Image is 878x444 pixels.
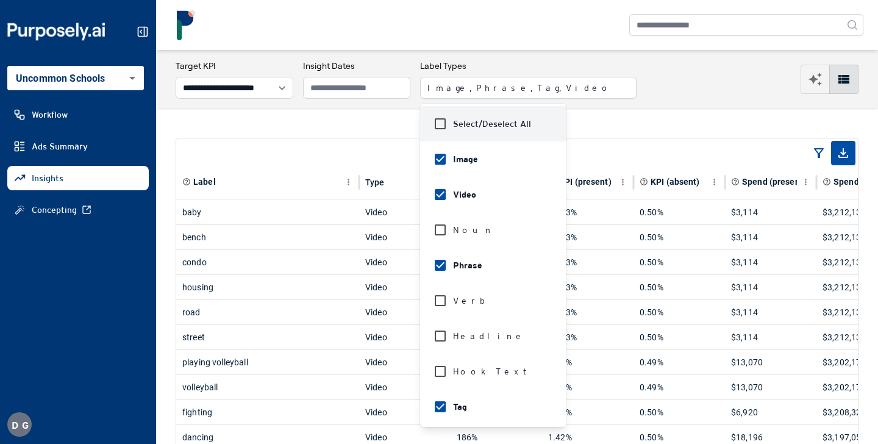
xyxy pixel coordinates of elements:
div: 0.50% [640,250,719,274]
h3: Label Types [420,60,637,72]
div: $3,114 [731,225,810,249]
span: Insights [32,172,63,184]
div: $3,114 [731,325,810,349]
div: 0.50% [640,400,719,424]
div: 12.73% [548,300,627,324]
span: KPI (present) [559,176,612,188]
label: Select/Deselect All [453,118,531,130]
div: 12.73% [548,275,627,299]
button: DG [7,412,32,437]
button: Spend (present) column menu [798,174,813,190]
h3: Insight Dates [303,60,410,72]
div: 12.73% [548,225,627,249]
div: 0.50% [640,275,719,299]
a: Concepting [7,198,149,222]
div: 0.50% [640,200,719,224]
svg: Aggregate KPI value of all ads where label is absent [640,177,648,186]
div: 12.73% [548,250,627,274]
a: Insights [7,166,149,190]
span: Workflow [32,109,68,121]
div: 2.66% [548,400,627,424]
div: Uncommon Schools [7,66,144,90]
div: D G [7,412,32,437]
div: 7.07% [548,350,627,374]
span: Verb [453,295,490,307]
div: road [182,300,353,324]
a: Workflow [7,102,149,127]
div: 0.49% [640,350,719,374]
div: housing [182,275,353,299]
span: Spend (present) [742,176,806,188]
span: Label [193,176,216,188]
div: Video [365,225,444,249]
div: street [182,325,353,349]
span: Noun [453,224,494,236]
span: Headline [453,330,526,342]
div: Video [365,300,444,324]
button: KPI (absent) column menu [707,174,722,190]
img: logo [171,10,201,40]
button: KPI (present) column menu [615,174,630,190]
div: Video [365,325,444,349]
div: Type [365,177,385,187]
svg: Total spend on all ads where label is absent [823,177,831,186]
span: Phrase [453,259,482,271]
div: Video [365,200,444,224]
div: $13,070 [731,375,810,399]
div: 12.73% [548,200,627,224]
svg: Total spend on all ads where label is present [731,177,740,186]
div: Video [365,375,444,399]
svg: Element or component part of the ad [182,177,191,186]
div: Video [365,275,444,299]
span: Ads Summary [32,140,88,152]
div: 12.73% [548,325,627,349]
span: Tag [453,401,467,413]
div: 0.50% [640,300,719,324]
span: Export as CSV [831,141,855,165]
div: fighting [182,400,353,424]
div: 7.07% [548,375,627,399]
div: playing volleyball [182,350,353,374]
span: Image [453,153,478,165]
span: Concepting [32,204,77,216]
div: $3,114 [731,200,810,224]
span: KPI (absent) [651,176,700,188]
div: $3,114 [731,300,810,324]
button: Image, Phrase, Tag, Video [420,77,637,99]
div: 0.50% [640,225,719,249]
ul: Image, Phrase, Tag, Video [420,104,566,427]
div: 0.50% [640,325,719,349]
div: condo [182,250,353,274]
div: volleyball [182,375,353,399]
div: 0.49% [640,375,719,399]
h3: Target KPI [176,60,293,72]
div: baby [182,200,353,224]
div: $3,114 [731,250,810,274]
div: $6,920 [731,400,810,424]
div: Video [365,400,444,424]
div: bench [182,225,353,249]
span: Video [453,188,476,201]
div: Video [365,250,444,274]
span: Hook Text [453,365,533,378]
div: $3,114 [731,275,810,299]
div: Video [365,350,444,374]
button: Label column menu [341,174,356,190]
div: $13,070 [731,350,810,374]
a: Ads Summary [7,134,149,159]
